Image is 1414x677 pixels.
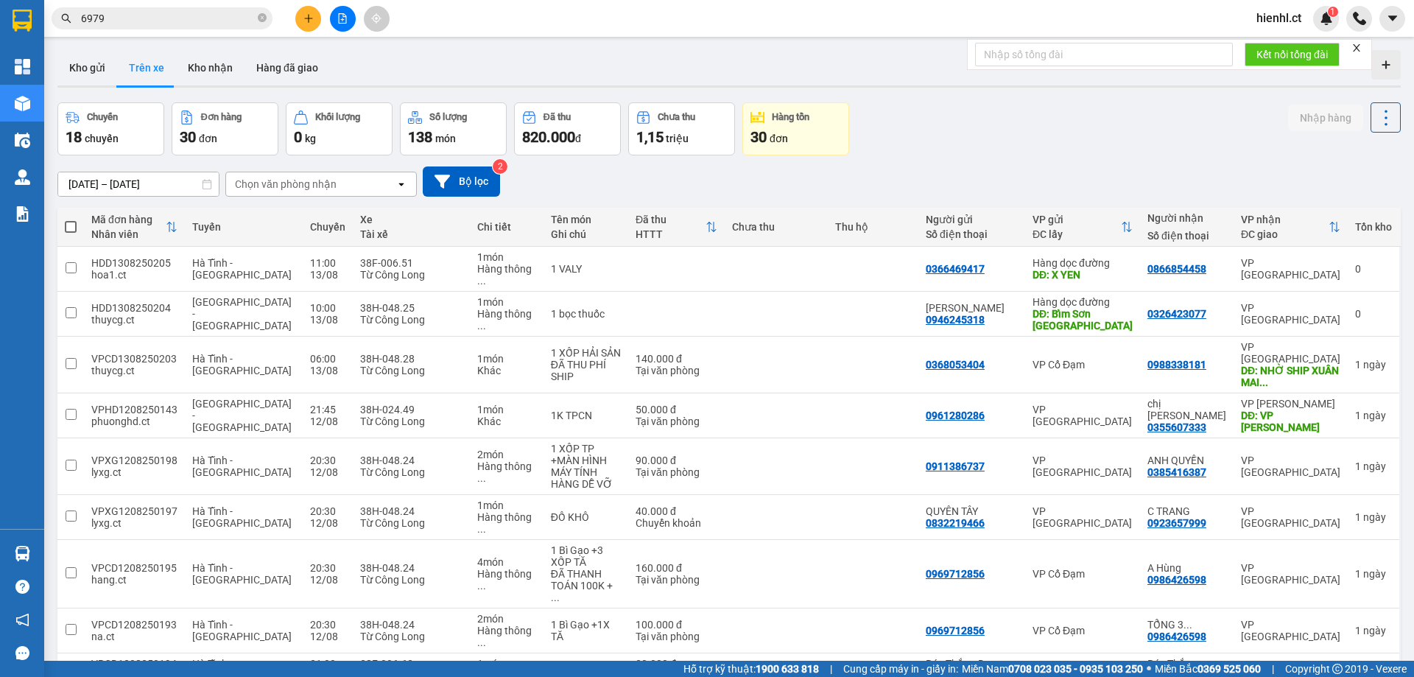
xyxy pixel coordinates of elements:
div: 1 [1355,410,1392,421]
div: 13/08 [310,269,345,281]
div: lyxg.ct [91,517,177,529]
div: VP Cổ Đạm [1033,625,1133,636]
div: Tại văn phòng [636,574,717,586]
span: aim [371,13,381,24]
div: 20:30 [310,505,345,517]
sup: 1 [1328,7,1338,17]
span: ngày [1363,460,1386,472]
span: ngày [1363,511,1386,523]
div: lyxg.ct [91,466,177,478]
div: 38H-048.25 [360,302,462,314]
div: Hàng thông thường [477,308,536,332]
div: Hàng thông thường [477,460,536,484]
div: DĐ: X YEN [1033,269,1133,281]
sup: 2 [493,159,507,174]
span: ... [477,636,486,648]
span: 30 [750,128,767,146]
button: Khối lượng0kg [286,102,393,155]
span: 1 [1330,7,1335,17]
span: Hà Tĩnh - [GEOGRAPHIC_DATA] [192,505,292,529]
div: 1 món [477,251,536,263]
div: VPHD1208250143 [91,404,177,415]
div: 0988338181 [1147,359,1206,371]
div: 11:00 [310,257,345,269]
div: Từ Công Long [360,631,462,642]
div: 0969712856 [926,568,985,580]
div: 21:45 [310,404,345,415]
span: ... [551,592,560,603]
div: 12/08 [310,574,345,586]
div: Từ Công Long [360,314,462,326]
button: Đơn hàng30đơn [172,102,278,155]
span: copyright [1332,664,1343,674]
div: Tại văn phòng [636,365,717,376]
span: ... [477,320,486,332]
div: VPCD1208250195 [91,562,177,574]
span: 1,15 [636,128,664,146]
div: 12/08 [310,517,345,529]
div: 1 món [477,499,536,511]
div: Hàng dọc đường [1033,257,1133,269]
span: ngày [1363,625,1386,636]
div: 38F-006.62 [360,658,462,670]
div: Hàng thông thường [477,625,536,648]
div: VP nhận [1241,214,1329,225]
div: 1 VALY [551,263,621,275]
div: 12/08 [310,466,345,478]
div: 1 Bì Gạo +3 XỐP TĂ [551,544,621,568]
span: close [1351,43,1362,53]
div: 0923657999 [1147,517,1206,529]
div: VP [GEOGRAPHIC_DATA] [1033,404,1133,427]
span: message [15,646,29,660]
span: chuyến [85,133,119,144]
div: 160.000 đ [636,562,717,574]
div: ANH QUYỀN [1147,455,1226,466]
span: ngày [1363,568,1386,580]
span: triệu [666,133,689,144]
span: kg [305,133,316,144]
div: 13/08 [310,314,345,326]
div: QUYÊN TÂY [926,505,1018,517]
div: 1 món [477,353,536,365]
div: 2 món [477,449,536,460]
div: Khác [477,365,536,376]
div: Đã thu [636,214,706,225]
div: 0385416387 [1147,466,1206,478]
div: 0946245318 [926,314,985,326]
div: HDD1308250204 [91,302,177,314]
div: VPCD1208250193 [91,619,177,631]
div: Đơn hàng [201,112,242,122]
div: VPCD1208250194 [91,658,177,670]
span: ... [1259,376,1268,388]
div: VP [GEOGRAPHIC_DATA] [1241,257,1340,281]
button: file-add [330,6,356,32]
div: VP [GEOGRAPHIC_DATA] [1241,619,1340,642]
span: [GEOGRAPHIC_DATA] - [GEOGRAPHIC_DATA] [192,398,292,433]
div: thuycg.ct [91,365,177,376]
div: 1 [1355,359,1392,371]
span: ngày [1363,359,1386,371]
div: 38H-048.24 [360,505,462,517]
div: hoa1.ct [91,269,177,281]
span: Miền Nam [962,661,1143,677]
span: Cung cấp máy in - giấy in: [843,661,958,677]
div: Tại văn phòng [636,466,717,478]
div: HTTT [636,228,706,240]
div: Tồn kho [1355,221,1392,233]
div: Từ Công Long [360,269,462,281]
div: Số điện thoại [1147,230,1226,242]
div: Mã đơn hàng [91,214,166,225]
button: caret-down [1379,6,1405,32]
button: Chưa thu1,15 triệu [628,102,735,155]
div: VPXG1208250197 [91,505,177,517]
div: 1 [1355,511,1392,523]
svg: open [395,178,407,190]
div: HÀNG DỄ VỠ [551,478,621,490]
div: HDD1308250205 [91,257,177,269]
div: 0961280286 [926,410,985,421]
span: ... [477,523,486,535]
div: Tên món [551,214,621,225]
div: Chọn văn phòng nhận [235,177,337,192]
span: ⚪️ [1147,666,1151,672]
div: 1 Bì Gạo +1X TĂ [551,619,621,642]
